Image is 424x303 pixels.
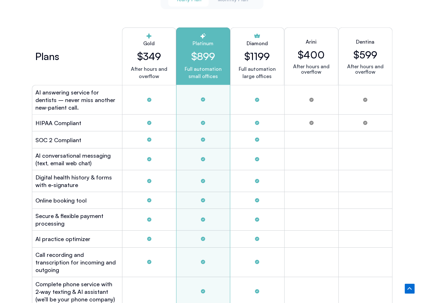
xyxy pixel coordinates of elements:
[127,65,171,80] p: After hours and overflow
[244,50,270,62] h2: $1199
[239,65,276,80] p: Full automation large offices
[127,50,171,62] h2: $349
[247,39,268,47] h2: Diamond
[290,64,333,75] p: After hours and overflow
[35,52,59,60] h2: Plans
[127,39,171,47] h2: Gold
[306,38,316,45] h2: Arini
[35,119,81,127] h2: HIPAA Compliant
[356,38,374,45] h2: Dentina
[353,49,377,61] h2: $599
[35,136,81,144] h2: SOC 2 Compliant
[35,251,119,274] h2: Call recording and transcription for incoming and outgoing
[35,152,119,167] h2: Al conversational messaging (text, email web chat)
[181,39,225,47] h2: Platinum
[35,280,119,303] h2: Complete phone service with 2-way texting & AI assistant (we’ll be your phone company)
[298,49,325,61] h2: $400
[181,50,225,62] h2: $899
[35,88,119,111] h2: AI answering service for dentists – never miss another new‑patient call.
[35,197,87,204] h2: Online booking tool
[181,65,225,80] p: Full automation small offices
[35,212,119,227] h2: Secure & flexible payment processing
[35,235,90,243] h2: Al practice optimizer
[35,173,119,189] h2: Digital health history & forms with e-signature
[344,64,387,75] p: After hours and overflow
